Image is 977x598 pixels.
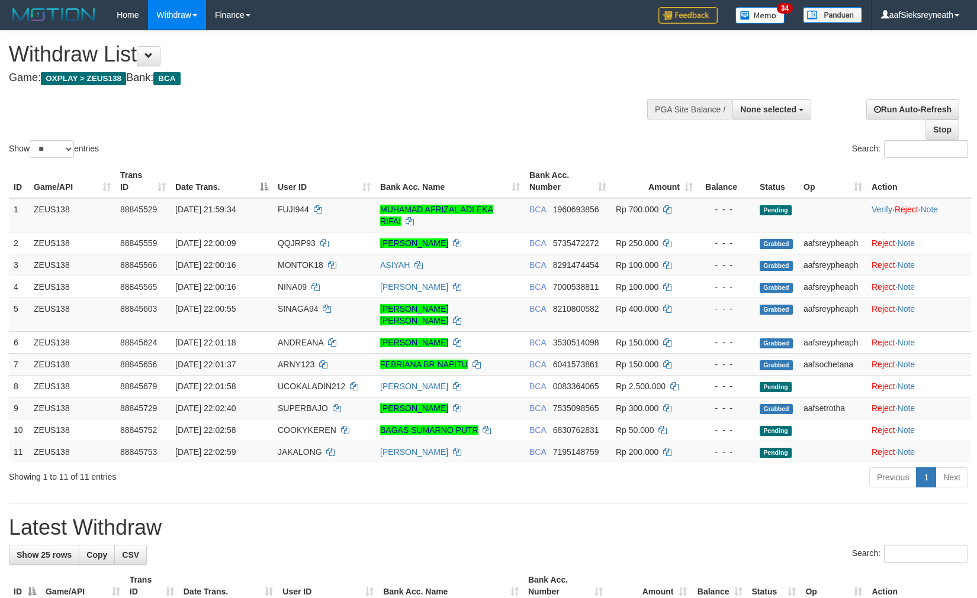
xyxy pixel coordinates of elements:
[553,360,599,369] span: Copy 6041573861 to clipboard
[9,516,968,539] h1: Latest Withdraw
[375,164,525,198] th: Bank Acc. Name: activate to sort column ascending
[916,467,936,487] a: 1
[702,203,750,215] div: - - -
[9,254,29,276] td: 3
[153,72,180,85] span: BCA
[30,140,74,158] select: Showentries
[760,305,793,315] span: Grabbed
[380,282,448,292] a: [PERSON_NAME]
[175,403,236,413] span: [DATE] 22:02:40
[120,260,157,270] span: 88845566
[755,164,799,198] th: Status
[799,298,867,331] td: aafsreypheaph
[29,298,115,331] td: ZEUS138
[380,425,478,435] a: BAGAS SUMARNO PUTR
[616,282,658,292] span: Rp 100.000
[702,281,750,293] div: - - -
[273,164,375,198] th: User ID: activate to sort column ascending
[702,237,750,249] div: - - -
[278,238,316,248] span: QQJRP93
[380,205,493,226] a: MUHAMAD AFRIZAL ADI EKA RIFAI
[702,424,750,436] div: - - -
[79,545,115,565] a: Copy
[920,205,938,214] a: Note
[872,238,895,248] a: Reject
[120,238,157,248] span: 88845559
[120,282,157,292] span: 88845565
[29,375,115,397] td: ZEUS138
[852,545,968,563] label: Search:
[529,282,546,292] span: BCA
[553,205,599,214] span: Copy 1960693856 to clipboard
[867,164,971,198] th: Action
[867,419,971,441] td: ·
[760,404,793,414] span: Grabbed
[884,140,968,158] input: Search:
[553,403,599,413] span: Copy 7535098565 to clipboard
[29,276,115,298] td: ZEUS138
[529,205,546,214] span: BCA
[867,397,971,419] td: ·
[799,164,867,198] th: Op: activate to sort column ascending
[175,260,236,270] span: [DATE] 22:00:16
[732,99,811,119] button: None selected
[529,382,546,391] span: BCA
[120,403,157,413] span: 88845729
[799,397,867,419] td: aafsetrotha
[702,337,750,348] div: - - -
[884,545,968,563] input: Search:
[553,382,599,391] span: Copy 0083364065 to clipboard
[9,164,29,198] th: ID
[616,447,658,457] span: Rp 200.000
[278,282,307,292] span: NINA09
[525,164,611,198] th: Bank Acc. Number: activate to sort column ascending
[553,260,599,270] span: Copy 8291474454 to clipboard
[867,441,971,463] td: ·
[120,205,157,214] span: 88845529
[872,425,895,435] a: Reject
[278,304,318,313] span: SINAGA94
[29,441,115,463] td: ZEUS138
[616,238,658,248] span: Rp 250.000
[658,7,718,24] img: Feedback.jpg
[278,360,314,369] span: ARNY123
[175,282,236,292] span: [DATE] 22:00:16
[175,304,236,313] span: [DATE] 22:00:55
[380,447,448,457] a: [PERSON_NAME]
[898,360,915,369] a: Note
[9,276,29,298] td: 4
[898,338,915,347] a: Note
[9,331,29,353] td: 6
[616,360,658,369] span: Rp 150.000
[278,205,309,214] span: FUJI944
[647,99,732,119] div: PGA Site Balance /
[872,403,895,413] a: Reject
[872,382,895,391] a: Reject
[553,304,599,313] span: Copy 8210800582 to clipboard
[799,353,867,375] td: aafsochetana
[702,259,750,271] div: - - -
[29,198,115,232] td: ZEUS138
[867,254,971,276] td: ·
[29,353,115,375] td: ZEUS138
[760,261,793,271] span: Grabbed
[29,232,115,254] td: ZEUS138
[9,419,29,441] td: 10
[872,260,895,270] a: Reject
[529,338,546,347] span: BCA
[29,164,115,198] th: Game/API: activate to sort column ascending
[616,304,658,313] span: Rp 400.000
[799,254,867,276] td: aafsreypheaph
[925,119,959,140] a: Stop
[529,260,546,270] span: BCA
[898,403,915,413] a: Note
[120,425,157,435] span: 88845752
[616,260,658,270] span: Rp 100.000
[41,72,126,85] span: OXPLAY > ZEUS138
[120,338,157,347] span: 88845624
[120,382,157,391] span: 88845679
[175,238,236,248] span: [DATE] 22:00:09
[616,425,654,435] span: Rp 50.000
[9,466,398,483] div: Showing 1 to 11 of 11 entries
[898,382,915,391] a: Note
